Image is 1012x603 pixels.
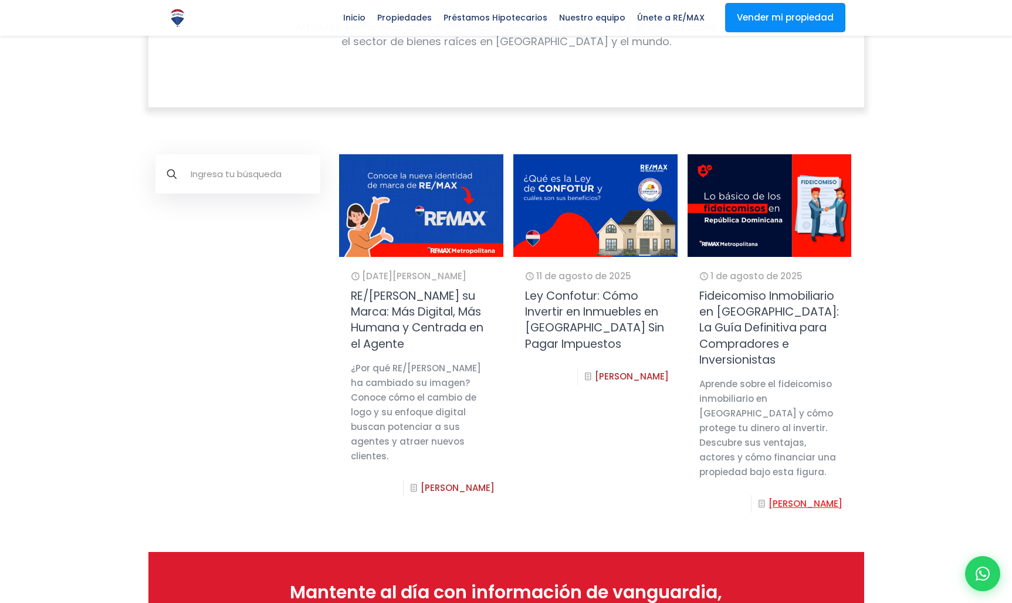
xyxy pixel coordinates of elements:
[688,154,851,257] img: Portada artículo del funcionamiento del fideicomiso inmobiliario en República Dominicana con sus ...
[513,154,677,257] img: Gráfico de una propiedad en venta exenta de impuestos por ley confotur
[699,377,840,479] div: Aprende sobre el fideicomiso inmobiliario en [GEOGRAPHIC_DATA] y cómo protege tu dinero al invert...
[595,370,669,382] a: [PERSON_NAME]
[337,9,371,26] span: Inicio
[362,270,466,282] span: [DATE][PERSON_NAME]
[351,361,491,463] div: ¿Por qué RE/[PERSON_NAME] ha cambiado su imagen? Conoce cómo el cambio de logo y su enfoque digit...
[438,9,553,26] span: Préstamos Hipotecarios
[371,9,438,26] span: Propiedades
[351,288,483,352] a: RE/[PERSON_NAME] su Marca: Más Digital, Más Humana y Centrada en el Agente
[725,3,845,32] a: Vender mi propiedad
[525,288,664,352] a: Ley Confotur: Cómo Invertir en Inmuebles en [GEOGRAPHIC_DATA] Sin Pagar Impuestos
[321,1,350,11] span: Correo
[553,9,631,26] span: Nuestro equipo
[710,270,803,282] span: 1 de agosto de 2025
[421,482,495,494] a: [PERSON_NAME]
[339,154,503,257] img: miniatura gráfico con chica mostrando el nuevo logotipo de REMAX
[536,270,631,282] span: 11 de agosto de 2025
[699,288,839,368] a: Fideicomiso Inmobiliario en [GEOGRAPHIC_DATA]: La Guía Definitiva para Compradores e Inversionistas
[769,497,842,510] a: [PERSON_NAME]
[167,8,188,28] img: Logo de REMAX
[631,9,710,26] span: Únete a RE/MAX
[155,154,320,194] input: Ingresa tu búsqueda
